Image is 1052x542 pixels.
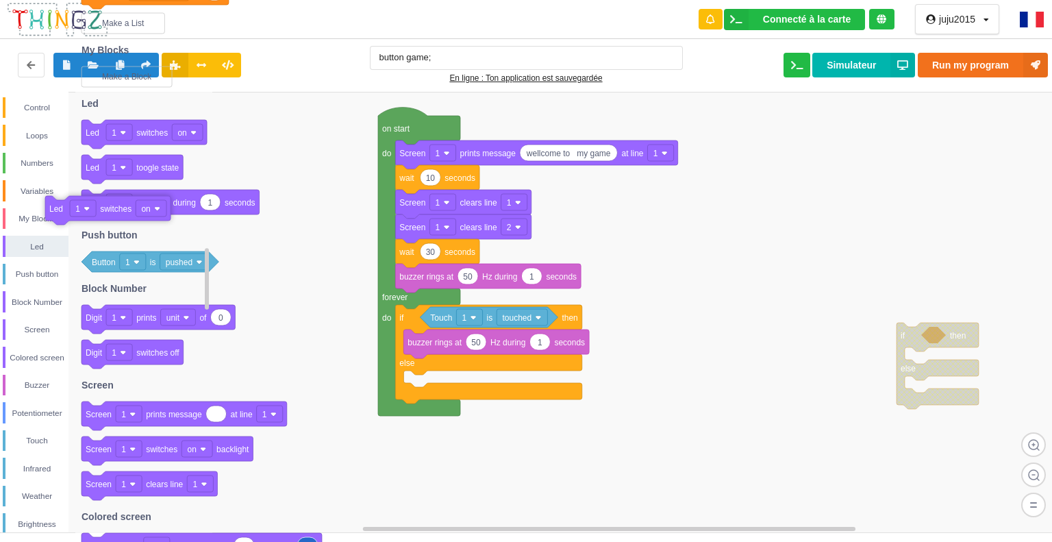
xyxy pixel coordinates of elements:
[784,53,810,77] button: Ouvrir le moniteur
[869,9,894,29] div: Tu es connecté au serveur de création de Thingz
[621,149,643,158] text: at line
[5,101,68,114] div: Control
[460,198,497,208] text: clears line
[399,358,414,368] text: else
[5,323,68,336] div: Screen
[150,258,156,267] text: is
[146,410,202,419] text: prints message
[482,272,517,282] text: Hz during
[399,313,404,323] text: if
[382,124,410,134] text: on start
[86,313,103,323] text: Digit
[812,53,915,77] button: Simulateur
[82,98,99,109] text: Led
[5,240,68,254] div: Led
[399,173,414,183] text: wait
[724,9,865,30] div: Ta base fonctionne bien !
[5,212,68,225] div: My Blocks
[5,295,68,309] div: Block Number
[146,445,177,454] text: switches
[5,434,68,447] div: Touch
[112,128,116,138] text: 1
[487,313,493,323] text: is
[430,313,452,323] text: Touch
[136,163,179,173] text: toogle state
[82,380,114,391] text: Screen
[112,348,116,358] text: 1
[546,272,577,282] text: seconds
[763,14,851,24] div: Connecté à la carte
[562,313,577,323] text: then
[490,338,525,347] text: Hz during
[192,480,197,489] text: 1
[502,313,531,323] text: touched
[426,247,436,257] text: 30
[75,204,80,214] text: 1
[112,313,116,323] text: 1
[136,348,179,358] text: switches off
[125,258,130,267] text: 1
[136,128,168,138] text: switches
[82,283,147,294] text: Block Number
[471,338,481,347] text: 50
[5,156,68,170] div: Numbers
[460,223,497,232] text: clears line
[86,410,112,419] text: Screen
[86,128,99,138] text: Led
[82,230,138,241] text: Push button
[121,410,126,419] text: 1
[136,313,156,323] text: prints
[444,173,475,183] text: seconds
[187,445,196,454] text: on
[399,247,414,257] text: wait
[382,313,392,323] text: do
[199,313,207,323] text: of
[136,198,196,208] text: switch on during
[121,445,126,454] text: 1
[100,204,131,214] text: switches
[112,163,116,173] text: 1
[444,247,475,257] text: seconds
[218,313,223,323] text: 0
[460,149,516,158] text: prints message
[436,198,440,208] text: 1
[146,480,183,489] text: clears line
[225,198,255,208] text: seconds
[399,272,453,282] text: buzzer rings at
[408,338,462,347] text: buzzer rings at
[216,445,249,454] text: backlight
[166,258,192,267] text: pushed
[102,72,152,82] text: Make a Block
[507,223,512,232] text: 2
[5,462,68,476] div: Infrared
[426,173,436,183] text: 10
[86,445,112,454] text: Screen
[177,128,186,138] text: on
[399,149,425,158] text: Screen
[86,163,99,173] text: Led
[141,204,150,214] text: on
[370,71,683,85] div: En ligne : Ton application est sauvegardée
[554,338,585,347] text: seconds
[5,129,68,143] div: Loops
[939,14,975,24] div: juju2015
[6,1,109,38] img: thingz_logo.png
[121,480,126,489] text: 1
[399,223,425,232] text: Screen
[1020,12,1044,27] img: fr.png
[538,338,542,347] text: 1
[5,351,68,365] div: Colored screen
[653,149,658,158] text: 1
[529,272,534,282] text: 1
[463,272,473,282] text: 50
[5,406,68,420] div: Potentiometer
[262,410,267,419] text: 1
[5,184,68,198] div: Variables
[462,313,467,323] text: 1
[231,410,253,419] text: at line
[526,149,611,158] text: wellcome to my game
[82,45,129,56] text: My Blocks
[86,348,103,358] text: Digit
[86,480,112,489] text: Screen
[5,378,68,392] div: Buzzer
